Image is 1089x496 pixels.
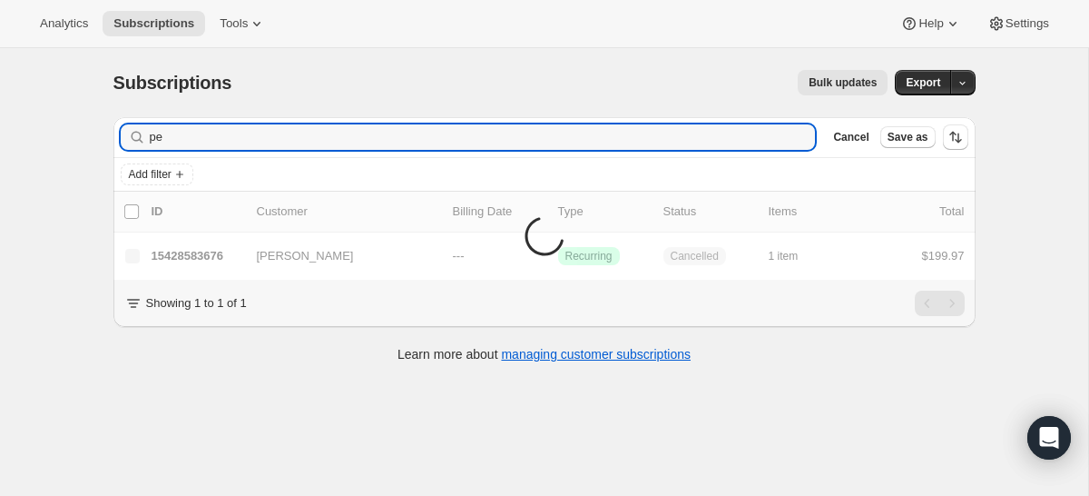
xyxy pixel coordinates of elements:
nav: Pagination [915,291,965,316]
span: Tools [220,16,248,31]
span: Help [918,16,943,31]
a: managing customer subscriptions [501,347,691,362]
p: Showing 1 to 1 of 1 [146,294,247,312]
button: Export [895,70,951,95]
button: Help [889,11,972,36]
input: Filter subscribers [150,124,816,150]
span: Subscriptions [113,73,232,93]
button: Sort the results [943,124,968,150]
div: Open Intercom Messenger [1027,416,1071,460]
button: Subscriptions [103,11,205,36]
p: Learn more about [397,345,691,363]
button: Save as [880,126,936,148]
span: Subscriptions [113,16,194,31]
span: Add filter [129,167,172,182]
span: Save as [888,130,928,144]
span: Export [906,75,940,90]
button: Bulk updates [798,70,888,95]
button: Cancel [826,126,876,148]
span: Cancel [833,130,868,144]
button: Settings [976,11,1060,36]
button: Analytics [29,11,99,36]
span: Settings [1006,16,1049,31]
span: Analytics [40,16,88,31]
span: Bulk updates [809,75,877,90]
button: Add filter [121,164,193,185]
button: Tools [209,11,277,36]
